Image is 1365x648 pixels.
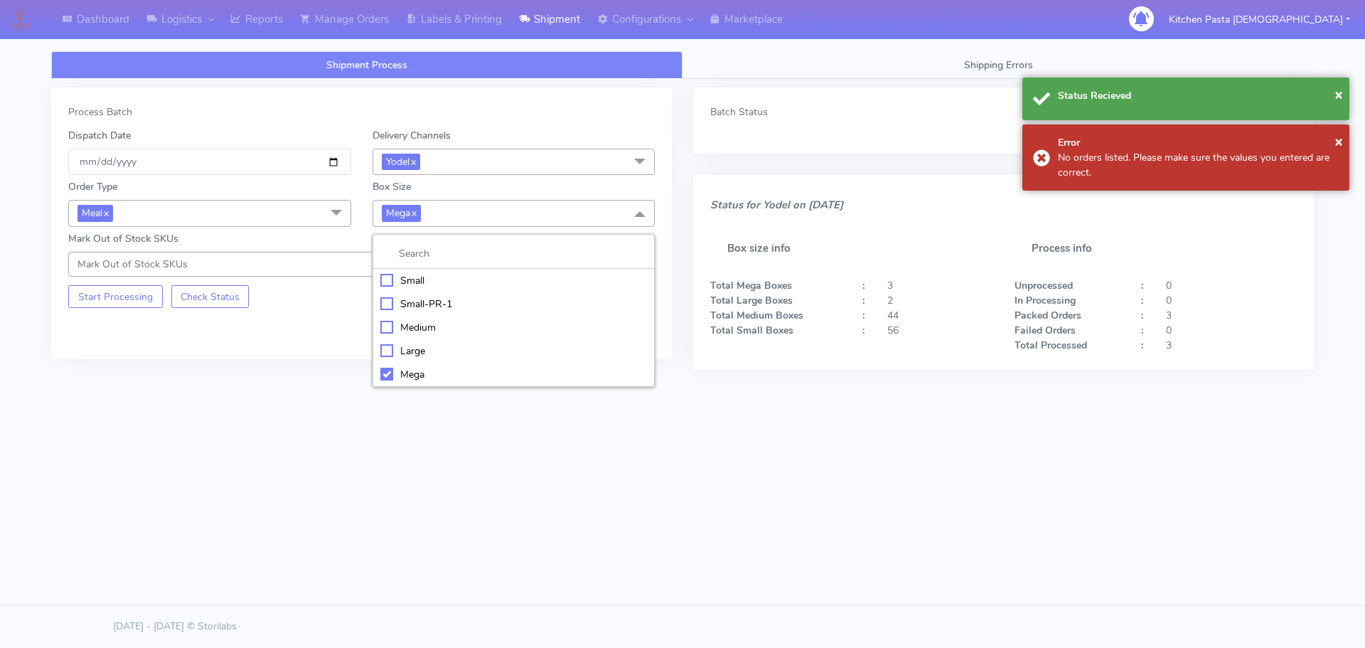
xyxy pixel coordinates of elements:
[710,198,843,212] i: Status for Yodel on [DATE]
[1058,150,1339,180] div: No orders listed. Please make sure the values you entered are correct.
[382,205,421,221] span: Mega
[1015,324,1076,337] strong: Failed Orders
[1158,5,1361,34] button: Kitchen Pasta [DEMOGRAPHIC_DATA]
[710,294,793,307] strong: Total Large Boxes
[68,231,178,246] label: Mark Out of Stock SKUs
[862,279,864,292] strong: :
[1015,279,1073,292] strong: Unprocessed
[862,294,864,307] strong: :
[380,297,648,312] div: Small-PR-1
[51,51,1314,79] ul: Tabs
[1141,279,1143,292] strong: :
[1015,294,1076,307] strong: In Processing
[1334,131,1343,152] button: Close
[1058,135,1339,150] div: Error
[877,308,1003,323] div: 44
[877,278,1003,293] div: 3
[373,179,411,194] label: Box Size
[862,324,864,337] strong: :
[77,257,188,271] span: Mark Out of Stock SKUs
[710,225,993,272] h5: Box size info
[77,205,113,221] span: Meal
[380,344,648,358] div: Large
[1334,132,1343,151] span: ×
[1155,278,1307,293] div: 0
[68,105,655,119] div: Process Batch
[410,205,417,220] a: x
[1141,324,1143,337] strong: :
[68,128,131,143] label: Dispatch Date
[1155,308,1307,323] div: 3
[326,58,407,72] span: Shipment Process
[1141,309,1143,322] strong: :
[1155,338,1307,353] div: 3
[373,128,451,143] label: Delivery Channels
[1155,293,1307,308] div: 0
[409,154,416,169] a: x
[380,273,648,288] div: Small
[171,285,250,308] button: Check Status
[1141,339,1143,352] strong: :
[382,154,420,170] span: Yodel
[1155,323,1307,338] div: 0
[380,367,648,382] div: Mega
[710,105,1297,119] div: Batch Status
[68,285,163,308] button: Start Processing
[862,309,864,322] strong: :
[1015,339,1087,352] strong: Total Processed
[380,320,648,335] div: Medium
[877,323,1003,338] div: 56
[710,309,803,322] strong: Total Medium Boxes
[68,179,117,194] label: Order Type
[102,205,109,220] a: x
[1015,309,1081,322] strong: Packed Orders
[1334,85,1343,104] span: ×
[710,279,792,292] strong: Total Mega Boxes
[380,246,648,261] input: multiselect-search
[1141,294,1143,307] strong: :
[964,58,1033,72] span: Shipping Errors
[877,293,1003,308] div: 2
[1334,84,1343,105] button: Close
[1058,88,1339,103] div: Status Recieved
[710,324,793,337] strong: Total Small Boxes
[1015,225,1297,272] h5: Process info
